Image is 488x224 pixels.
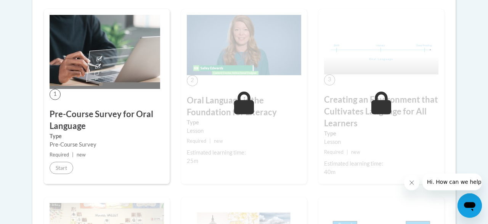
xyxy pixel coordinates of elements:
[422,174,482,190] iframe: Message from company
[187,158,198,164] span: 25m
[187,15,301,75] img: Course Image
[72,152,74,158] span: |
[187,75,198,86] span: 2
[324,15,438,74] img: Course Image
[50,15,160,89] img: Course Image
[347,149,348,155] span: |
[50,140,164,149] div: Pre-Course Survey
[187,138,206,144] span: Required
[50,132,164,140] label: Type
[50,152,69,158] span: Required
[187,127,301,135] div: Lesson
[209,138,211,144] span: |
[214,138,223,144] span: new
[324,149,344,155] span: Required
[50,89,61,100] span: 1
[187,148,301,157] div: Estimated learning time:
[324,94,438,129] h3: Creating an Environment that Cultivates Language for All Learners
[457,193,482,218] iframe: Button to launch messaging window
[5,5,62,11] span: Hi. How can we help?
[50,162,73,174] button: Start
[324,129,438,138] label: Type
[351,149,360,155] span: new
[50,108,164,132] h3: Pre-Course Survey for Oral Language
[187,118,301,127] label: Type
[324,74,335,85] span: 3
[187,95,301,118] h3: Oral Language is the Foundation for Literacy
[404,175,419,190] iframe: Close message
[324,138,438,146] div: Lesson
[324,169,335,175] span: 40m
[324,160,438,168] div: Estimated learning time:
[77,152,86,158] span: new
